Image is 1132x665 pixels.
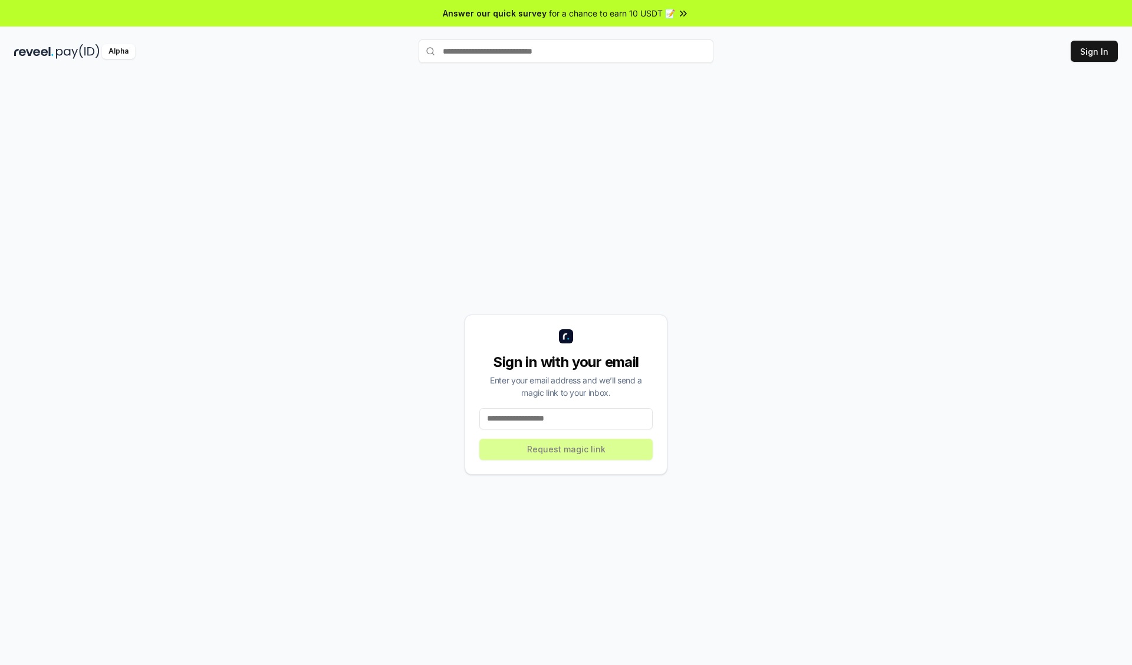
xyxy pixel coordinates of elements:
span: for a chance to earn 10 USDT 📝 [549,7,675,19]
div: Alpha [102,44,135,59]
div: Enter your email address and we’ll send a magic link to your inbox. [479,374,653,399]
img: pay_id [56,44,100,59]
div: Sign in with your email [479,353,653,372]
span: Answer our quick survey [443,7,547,19]
img: logo_small [559,329,573,343]
button: Sign In [1071,41,1118,62]
img: reveel_dark [14,44,54,59]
